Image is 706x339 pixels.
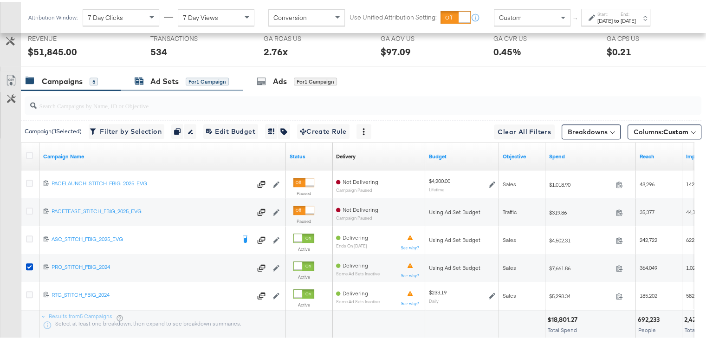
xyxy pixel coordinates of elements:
div: 0.45% [493,43,521,57]
span: ↑ [571,16,580,19]
span: GA ROAS US [264,33,333,41]
span: 242,722 [640,235,657,241]
sub: Daily [429,296,439,302]
button: Create Rule [297,122,350,137]
span: Sales [503,179,516,186]
button: Breakdowns [562,123,621,137]
span: Custom [663,126,688,134]
span: 48,296 [640,179,654,186]
label: Paused [293,216,314,222]
div: Using Ad Set Budget [429,207,495,214]
span: Sales [503,262,516,269]
div: $233.19 [429,287,447,294]
button: Clear All Filters [494,123,555,137]
div: [DATE] [597,15,613,23]
button: Filter by Selection [89,122,164,137]
span: $5,298.34 [549,291,612,298]
div: Delivery [336,151,356,158]
span: Clear All Filters [498,124,551,136]
span: 142,298 [686,179,704,186]
div: $51,845.00 [28,43,77,57]
span: GA AOV US [380,33,450,41]
label: Paused [293,189,314,195]
a: ASC_STITCH_FBIG_2025_EVG [52,234,235,243]
span: 622,167 [686,235,704,241]
sub: Lifetime [429,185,444,190]
div: Using Ad Set Budget [429,235,495,242]
a: PACELAUNCH_STITCH_FBIG_2025_EVG [52,178,252,187]
span: Filter by Selection [91,124,162,136]
span: GA CVR US [493,33,563,41]
div: $18,801.27 [547,313,580,322]
span: TRANSACTIONS [150,33,220,41]
sub: Some Ad Sets Inactive [336,297,380,302]
div: PRO_STITCH_FBIG_2024 [52,261,252,269]
div: [DATE] [621,15,636,23]
span: Edit Budget [206,124,255,136]
div: Ad Sets [150,74,179,85]
span: Conversion [273,12,307,20]
span: $319.86 [549,207,612,214]
span: Total Spend [548,325,577,332]
span: Not Delivering [343,204,378,211]
div: $4,200.00 [429,176,450,183]
div: RTG_STITCH_FBIG_2024 [52,289,252,297]
span: $1,018.90 [549,179,612,186]
span: 582,224 [686,290,704,297]
a: Your campaign name. [43,151,282,158]
span: Create Rule [300,124,347,136]
div: Attribution Window: [28,13,78,19]
button: Columns:Custom [628,123,701,137]
span: Not Delivering [343,176,378,183]
span: Delivering [343,288,368,295]
label: Active [293,272,314,278]
a: Reflects the ability of your Ad Campaign to achieve delivery based on ad states, schedule and bud... [336,151,356,158]
div: $97.09 [380,43,410,57]
span: Sales [503,235,516,241]
a: RTG_STITCH_FBIG_2024 [52,289,252,299]
span: GA CPS US [607,33,676,41]
sub: Some Ad Sets Inactive [336,269,380,274]
label: Start: [597,9,613,15]
sub: ends on [DATE] [336,241,368,247]
label: Active [293,244,314,250]
div: $0.21 [607,43,631,57]
span: People [638,325,656,332]
div: 2.76x [264,43,288,57]
div: Campaign ( 1 Selected) [25,125,82,134]
span: Delivering [343,232,368,239]
span: REVENUE [28,33,97,41]
span: 35,377 [640,207,654,214]
div: ASC_STITCH_FBIG_2025_EVG [52,234,235,241]
a: Shows the current state of your Ad Campaign. [290,151,329,158]
div: Campaigns [42,74,83,85]
span: Sales [503,290,516,297]
span: 7 Day Clicks [88,12,123,20]
div: 534 [150,43,167,57]
a: PRO_STITCH_FBIG_2024 [52,261,252,271]
strong: to [613,15,621,22]
a: The number of people your ad was served to. [640,151,679,158]
span: Columns: [634,125,688,135]
span: 185,202 [640,290,657,297]
label: End: [621,9,636,15]
sub: Campaign Paused [336,186,378,191]
span: Traffic [503,207,517,214]
label: Active [293,300,314,306]
div: 5 [90,76,98,84]
span: 7 Day Views [183,12,218,20]
span: $4,502.31 [549,235,612,242]
span: Custom [499,12,522,20]
div: Using Ad Set Budget [429,262,495,270]
div: 692,233 [638,313,662,322]
div: for 1 Campaign [294,76,337,84]
span: Delivering [343,260,368,267]
label: Use Unified Attribution Setting: [350,11,437,20]
div: Ads [273,74,287,85]
a: The maximum amount you're willing to spend on your ads, on average each day or over the lifetime ... [429,151,495,158]
span: $7,661.86 [549,263,612,270]
sub: Campaign Paused [336,214,378,219]
span: 44,154 [686,207,701,214]
div: PACETEASE_STITCH_FBIG_2025_EVG [52,206,252,213]
span: 364,049 [640,262,657,269]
